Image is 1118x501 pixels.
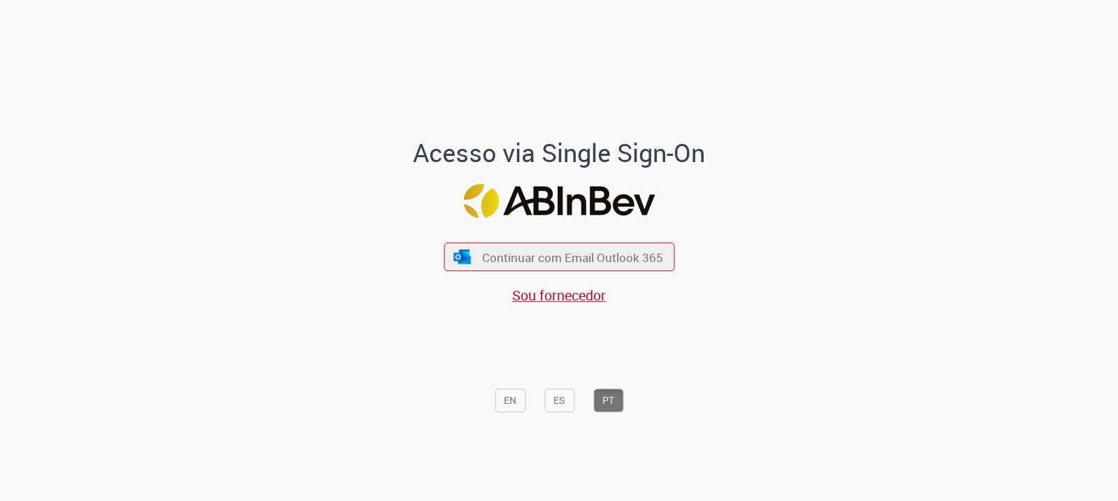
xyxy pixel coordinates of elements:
[544,389,574,412] button: ES
[512,286,606,305] a: Sou fornecedor
[453,249,472,264] img: ícone Azure/Microsoft 360
[444,242,674,271] button: ícone Azure/Microsoft 360 Continuar com Email Outlook 365
[495,389,525,412] button: EN
[463,184,655,218] img: Logo ABInBev
[593,389,623,412] button: PT
[365,139,753,167] h1: Acesso via Single Sign-On
[482,249,663,265] span: Continuar com Email Outlook 365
